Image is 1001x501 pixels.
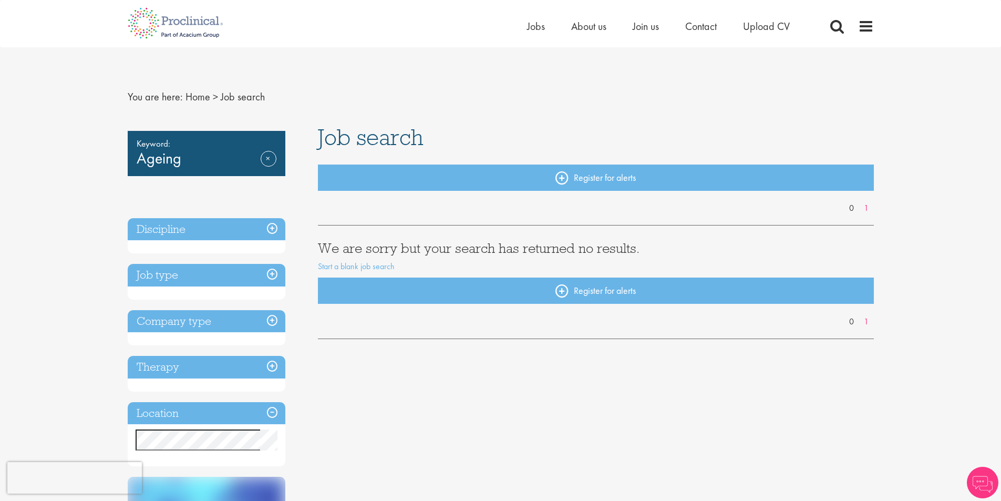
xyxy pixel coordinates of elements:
[128,356,285,379] h3: Therapy
[318,165,874,191] a: Register for alerts
[844,202,859,214] a: 0
[685,19,717,33] a: Contact
[261,151,276,181] a: Remove
[128,264,285,287] h3: Job type
[527,19,545,33] a: Jobs
[318,241,874,255] h3: We are sorry but your search has returned no results.
[859,202,874,214] a: 1
[137,136,276,151] span: Keyword:
[128,90,183,104] span: You are here:
[7,462,142,494] iframe: reCAPTCHA
[128,402,285,425] h3: Location
[967,467,998,498] img: Chatbot
[571,19,606,33] a: About us
[633,19,659,33] a: Join us
[318,123,424,151] span: Job search
[213,90,218,104] span: >
[128,131,285,176] div: Ageing
[221,90,265,104] span: Job search
[844,316,859,328] a: 0
[185,90,210,104] a: breadcrumb link
[318,261,395,272] a: Start a blank job search
[318,278,874,304] a: Register for alerts
[128,310,285,333] h3: Company type
[743,19,790,33] a: Upload CV
[859,316,874,328] a: 1
[128,218,285,241] h3: Discipline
